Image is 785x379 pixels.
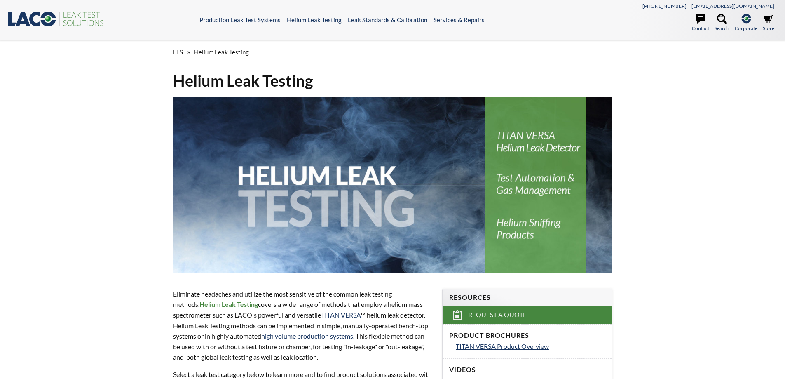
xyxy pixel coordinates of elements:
a: Helium Leak Testing [287,16,342,24]
span: Helium Leak Testing [194,48,249,56]
span: Corporate [735,24,757,32]
h1: Helium Leak Testing [173,71,612,91]
a: Contact [692,14,709,32]
a: [EMAIL_ADDRESS][DOMAIN_NAME] [691,3,774,9]
h4: Videos [449,365,605,374]
span: TITAN VERSA Product Overview [456,342,549,350]
a: Leak Standards & Calibration [348,16,427,24]
div: » [173,40,612,64]
a: TITAN VERSA Product Overview [456,341,605,352]
span: LTS [173,48,183,56]
h4: Resources [449,293,605,302]
a: Production Leak Test Systems [199,16,281,24]
img: Helium Leak Testing header [173,97,612,273]
a: Search [715,14,729,32]
a: [PHONE_NUMBER] [642,3,687,9]
p: Eliminate headaches and utilize the most sensitive of the common leak testing methods. covers a w... [173,289,433,363]
a: TITAN VERSA [321,311,361,319]
strong: Helium Leak Testing [199,300,258,308]
a: Store [763,14,774,32]
h4: Product Brochures [449,331,605,340]
span: Request a Quote [468,311,527,319]
a: Request a Quote [443,306,612,324]
a: high volume production systems [261,332,353,340]
a: Services & Repairs [434,16,485,24]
